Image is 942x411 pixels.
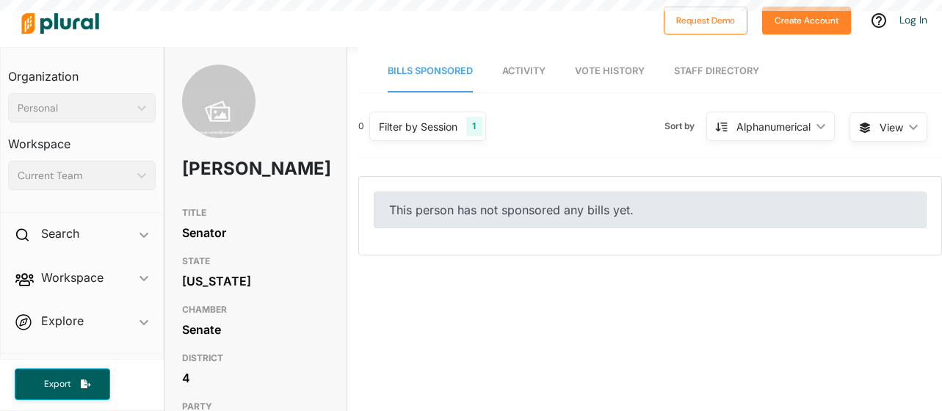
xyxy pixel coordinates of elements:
span: Vote History [575,65,645,76]
h1: [PERSON_NAME] [182,147,270,191]
h3: STATE [182,252,329,270]
div: Senate [182,319,329,341]
div: [US_STATE] [182,270,329,292]
div: 4 [182,367,329,389]
span: Bills Sponsored [388,65,473,76]
h3: DISTRICT [182,349,329,367]
h3: CHAMBER [182,301,329,319]
div: Current Team [18,168,131,183]
div: 1 [466,117,482,136]
button: Export [15,368,110,400]
span: View [880,120,903,135]
a: Staff Directory [674,51,759,92]
div: Alphanumerical [736,119,811,134]
h2: Search [41,225,79,241]
a: Bills Sponsored [388,51,473,92]
a: Log In [899,13,927,26]
h3: TITLE [182,204,329,222]
div: This person has not sponsored any bills yet. [374,192,927,228]
img: Headshot of Laura Sturgeon [182,65,256,175]
a: Request Demo [664,12,747,27]
a: Vote History [575,51,645,92]
a: Activity [502,51,546,92]
div: Personal [18,101,131,116]
button: Request Demo [664,7,747,34]
h3: Organization [8,55,156,87]
h3: Workspace [8,123,156,155]
div: 0 [358,120,364,133]
span: Activity [502,65,546,76]
div: Filter by Session [379,119,457,134]
span: Export [34,378,81,390]
button: Create Account [762,7,851,34]
span: Sort by [664,120,706,133]
a: Create Account [762,12,851,27]
div: Senator [182,222,329,244]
